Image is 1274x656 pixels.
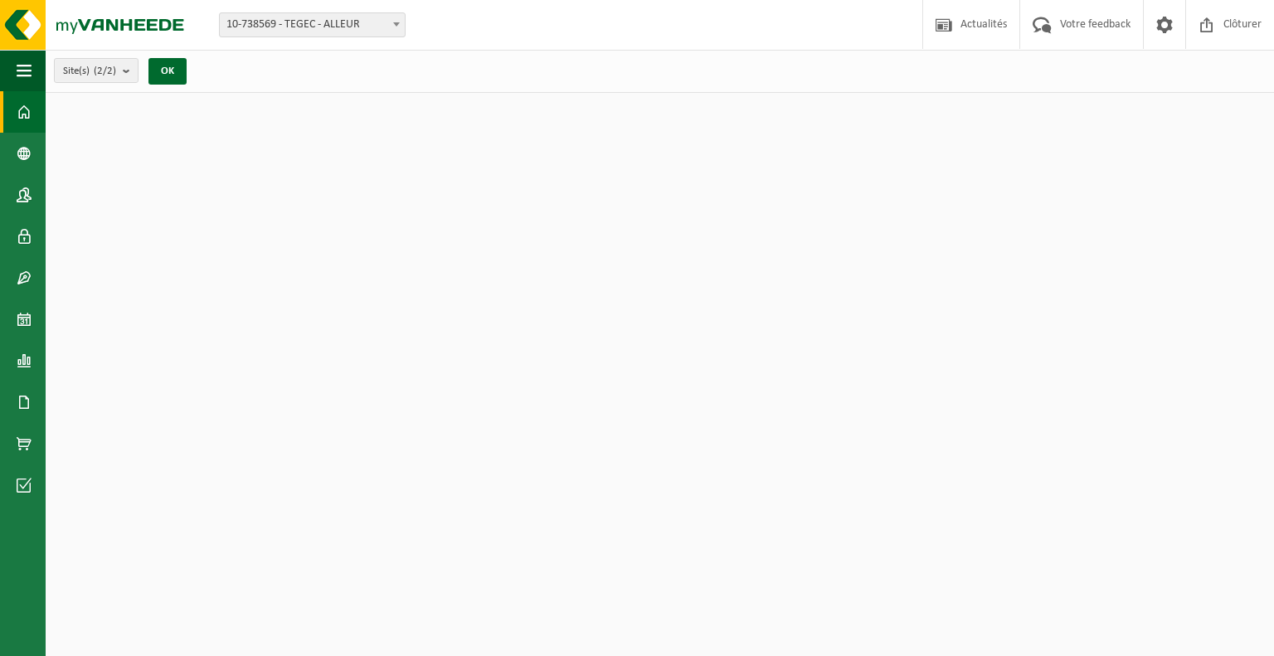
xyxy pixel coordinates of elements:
[148,58,187,85] button: OK
[94,66,116,76] count: (2/2)
[219,12,406,37] span: 10-738569 - TEGEC - ALLEUR
[220,13,405,36] span: 10-738569 - TEGEC - ALLEUR
[63,59,116,84] span: Site(s)
[54,58,139,83] button: Site(s)(2/2)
